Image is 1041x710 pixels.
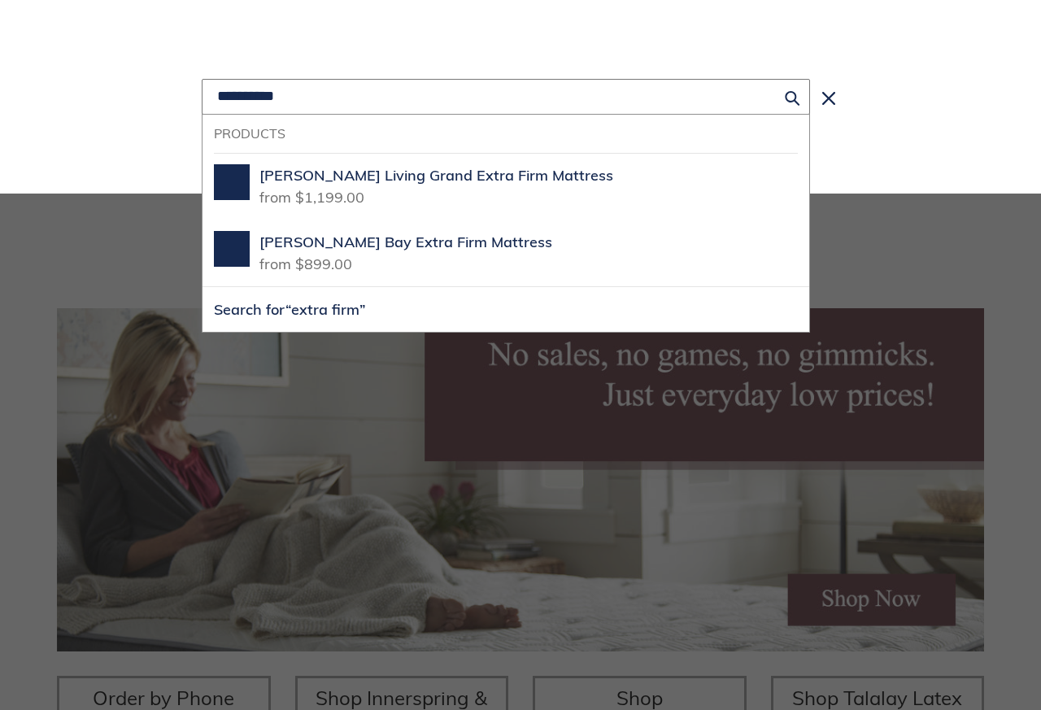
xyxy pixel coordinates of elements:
span: [PERSON_NAME] Bay Extra Firm Mattress [259,233,552,252]
span: from $1,199.00 [259,183,364,207]
span: from $899.00 [259,250,352,273]
a: scott living grand firm lifestyle image[PERSON_NAME] Living Grand Extra Firm Mattressfrom $1,199.00 [203,153,809,220]
input: Search [202,79,810,115]
button: Search for“extra firm” [203,287,809,332]
a: Chadwick-bay-firm-mattress-and-foundation[PERSON_NAME] Bay Extra Firm Mattressfrom $899.00 [203,220,809,286]
h3: Products [214,126,798,142]
span: “extra firm” [285,300,366,319]
span: [PERSON_NAME] Living Grand Extra Firm Mattress [259,167,613,185]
